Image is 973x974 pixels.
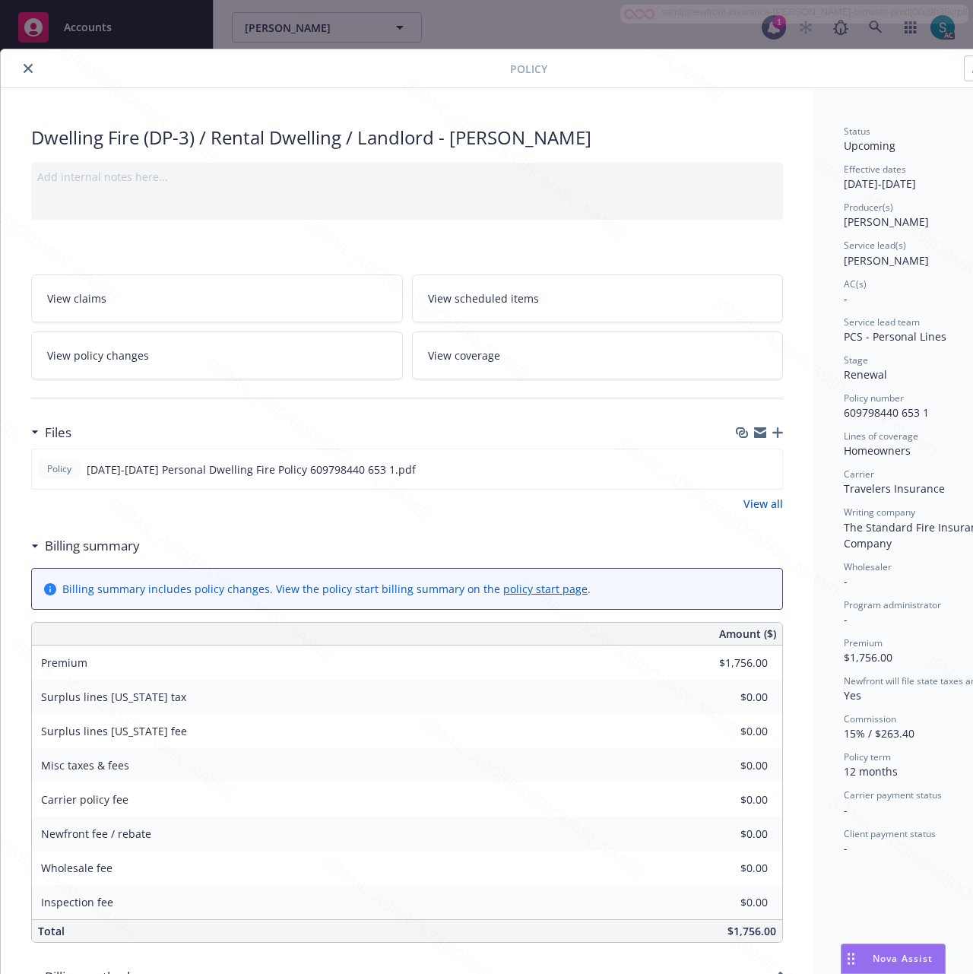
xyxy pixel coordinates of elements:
[844,612,848,627] span: -
[844,329,946,344] span: PCS - Personal Lines
[844,367,887,382] span: Renewal
[844,750,891,763] span: Policy term
[19,59,37,78] button: close
[678,754,777,777] input: 0.00
[44,462,74,476] span: Policy
[428,347,500,363] span: View coverage
[844,163,906,176] span: Effective dates
[844,688,861,703] span: Yes
[844,650,892,665] span: $1,756.00
[844,239,906,252] span: Service lead(s)
[841,944,946,974] button: Nova Assist
[844,841,848,855] span: -
[844,201,893,214] span: Producer(s)
[844,726,914,741] span: 15% / $263.40
[844,405,929,420] span: 609798440 653 1
[844,443,911,458] span: Homeowners
[844,214,929,229] span: [PERSON_NAME]
[844,125,870,138] span: Status
[844,560,892,573] span: Wholesaler
[41,655,87,670] span: Premium
[841,944,860,973] div: Drag to move
[738,462,750,477] button: download file
[844,468,874,481] span: Carrier
[31,536,140,556] div: Billing summary
[844,598,941,611] span: Program administrator
[31,423,71,443] div: Files
[678,857,777,880] input: 0.00
[844,506,915,519] span: Writing company
[37,169,777,185] div: Add internal notes here...
[41,826,151,841] span: Newfront fee / rebate
[719,626,776,642] span: Amount ($)
[503,582,588,596] a: policy start page
[844,636,883,649] span: Premium
[844,392,904,405] span: Policy number
[510,61,547,77] span: Policy
[412,274,784,322] a: View scheduled items
[844,316,920,328] span: Service lead team
[844,764,898,779] span: 12 months
[45,536,140,556] h3: Billing summary
[428,290,539,306] span: View scheduled items
[844,481,945,496] span: Travelers Insurance
[844,430,918,443] span: Lines of coverage
[41,792,128,807] span: Carrier policy fee
[31,125,783,151] div: Dwelling Fire (DP-3) / Rental Dwelling / Landlord - [PERSON_NAME]
[62,581,591,597] div: Billing summary includes policy changes. View the policy start billing summary on the .
[844,803,848,817] span: -
[47,290,106,306] span: View claims
[844,291,848,306] span: -
[844,788,942,801] span: Carrier payment status
[41,724,187,738] span: Surplus lines [US_STATE] fee
[678,686,777,709] input: 0.00
[844,712,896,725] span: Commission
[762,462,776,477] button: preview file
[678,652,777,674] input: 0.00
[727,924,776,938] span: $1,756.00
[41,690,186,704] span: Surplus lines [US_STATE] tax
[41,861,113,875] span: Wholesale fee
[47,347,149,363] span: View policy changes
[31,274,403,322] a: View claims
[743,496,783,512] a: View all
[678,823,777,846] input: 0.00
[678,720,777,743] input: 0.00
[31,332,403,379] a: View policy changes
[844,253,929,268] span: [PERSON_NAME]
[844,354,868,366] span: Stage
[41,758,129,773] span: Misc taxes & fees
[844,574,848,589] span: -
[678,891,777,914] input: 0.00
[844,278,867,290] span: AC(s)
[45,423,71,443] h3: Files
[38,924,65,938] span: Total
[412,332,784,379] a: View coverage
[844,827,936,840] span: Client payment status
[41,895,113,909] span: Inspection fee
[873,952,933,965] span: Nova Assist
[844,138,895,153] span: Upcoming
[87,462,416,477] span: [DATE]-[DATE] Personal Dwelling Fire Policy 609798440 653 1.pdf
[678,788,777,811] input: 0.00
